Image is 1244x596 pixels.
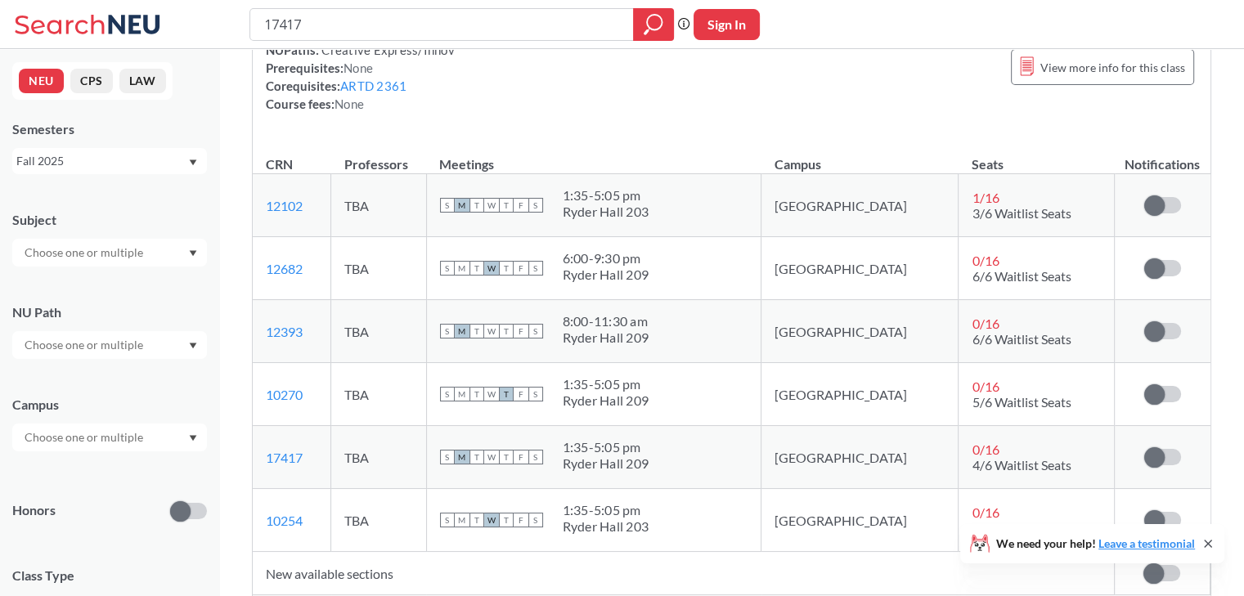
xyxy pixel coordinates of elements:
[563,439,649,455] div: 1:35 - 5:05 pm
[266,324,303,339] a: 12393
[12,331,207,359] div: Dropdown arrow
[761,139,959,174] th: Campus
[189,435,197,441] svg: Dropdown arrow
[972,253,999,268] span: 0 / 16
[331,237,426,300] td: TBA
[499,513,514,527] span: T
[484,324,499,338] span: W
[266,155,293,173] div: CRN
[12,303,207,321] div: NU Path
[266,513,303,528] a: 10254
[331,300,426,363] td: TBA
[972,394,1071,410] span: 5/6 Waitlist Seats
[644,13,663,36] svg: magnifying glass
[331,139,426,174] th: Professors
[563,376,649,392] div: 1:35 - 5:05 pm
[12,148,207,174] div: Fall 2025Dropdown arrow
[469,513,484,527] span: T
[440,324,455,338] span: S
[514,198,528,213] span: F
[440,513,455,527] span: S
[484,198,499,213] span: W
[972,190,999,205] span: 1 / 16
[563,502,649,518] div: 1:35 - 5:05 pm
[16,243,154,262] input: Choose one or multiple
[563,329,649,346] div: Ryder Hall 209
[972,316,999,331] span: 0 / 16
[440,387,455,401] span: S
[972,457,1071,473] span: 4/6 Waitlist Seats
[263,11,622,38] input: Class, professor, course number, "phrase"
[761,174,959,237] td: [GEOGRAPHIC_DATA]
[563,250,649,267] div: 6:00 - 9:30 pm
[563,204,649,220] div: Ryder Hall 203
[12,211,207,229] div: Subject
[340,78,406,93] a: ARTD 2361
[189,159,197,166] svg: Dropdown arrow
[972,379,999,394] span: 0 / 16
[455,387,469,401] span: M
[484,513,499,527] span: W
[12,423,207,451] div: Dropdown arrow
[1040,57,1185,78] span: View more info for this class
[528,261,543,276] span: S
[484,261,499,276] span: W
[499,387,514,401] span: T
[440,261,455,276] span: S
[528,513,543,527] span: S
[514,387,528,401] span: F
[12,120,207,138] div: Semesters
[528,450,543,464] span: S
[344,60,373,75] span: None
[972,205,1071,221] span: 3/6 Waitlist Seats
[761,300,959,363] td: [GEOGRAPHIC_DATA]
[514,261,528,276] span: F
[959,139,1115,174] th: Seats
[499,450,514,464] span: T
[972,331,1071,347] span: 6/6 Waitlist Seats
[972,268,1071,284] span: 6/6 Waitlist Seats
[563,187,649,204] div: 1:35 - 5:05 pm
[189,250,197,257] svg: Dropdown arrow
[1114,139,1210,174] th: Notifications
[563,267,649,283] div: Ryder Hall 209
[119,69,166,93] button: LAW
[266,450,303,465] a: 17417
[70,69,113,93] button: CPS
[761,489,959,552] td: [GEOGRAPHIC_DATA]
[633,8,674,41] div: magnifying glass
[19,69,64,93] button: NEU
[253,552,1114,595] td: New available sections
[455,450,469,464] span: M
[514,450,528,464] span: F
[499,261,514,276] span: T
[528,324,543,338] span: S
[514,324,528,338] span: F
[972,504,999,520] span: 0 / 16
[499,324,514,338] span: T
[484,450,499,464] span: W
[514,513,528,527] span: F
[469,324,484,338] span: T
[12,567,207,585] span: Class Type
[266,41,455,113] div: NUPaths: Prerequisites: Corequisites: Course fees:
[331,426,426,489] td: TBA
[440,198,455,213] span: S
[266,387,303,402] a: 10270
[426,139,761,174] th: Meetings
[996,538,1195,549] span: We need your help!
[694,9,760,40] button: Sign In
[12,239,207,267] div: Dropdown arrow
[972,441,999,457] span: 0 / 16
[455,513,469,527] span: M
[528,387,543,401] span: S
[469,450,484,464] span: T
[331,363,426,426] td: TBA
[16,152,187,170] div: Fall 2025
[266,198,303,213] a: 12102
[455,324,469,338] span: M
[563,313,649,329] div: 8:00 - 11:30 am
[469,261,484,276] span: T
[761,363,959,426] td: [GEOGRAPHIC_DATA]
[469,198,484,213] span: T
